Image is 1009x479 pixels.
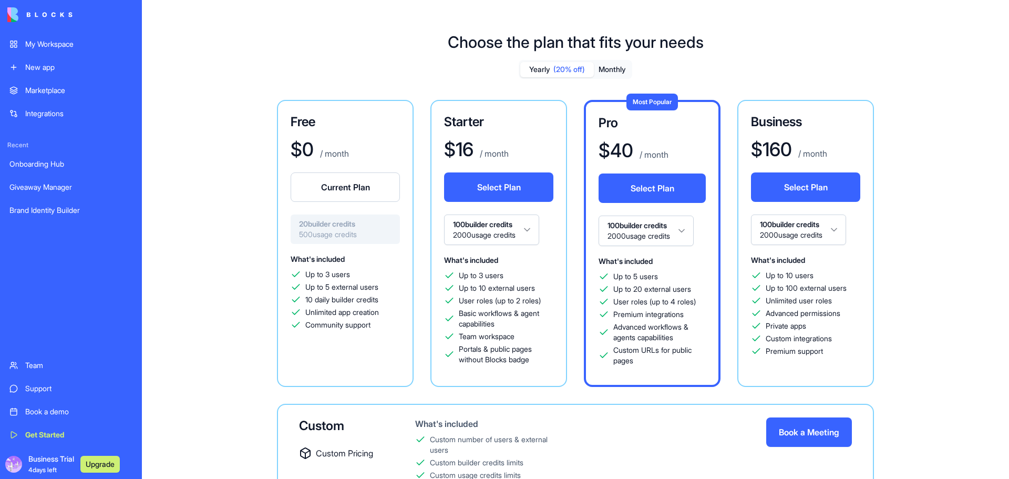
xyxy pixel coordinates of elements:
span: Most Popular [633,98,672,106]
a: Support [3,378,139,399]
p: / month [796,147,827,160]
h3: Pro [599,115,706,131]
a: Book a demo [3,401,139,422]
span: Custom Pricing [316,447,373,460]
div: Onboarding Hub [9,159,132,169]
span: Business Trial [28,454,74,475]
span: Unlimited user roles [766,295,832,306]
a: My Workspace [3,34,139,55]
span: Up to 5 users [613,271,658,282]
div: Integrations [25,108,132,119]
span: Custom URLs for public pages [613,345,706,366]
span: Up to 5 external users [305,282,378,292]
span: Basic workflows & agent capabilities [459,308,553,329]
a: Integrations [3,103,139,124]
div: New app [25,62,132,73]
span: Portals & public pages without Blocks badge [459,344,553,365]
h3: Free [291,114,400,130]
a: Onboarding Hub [3,154,139,175]
button: Current Plan [291,172,400,202]
a: New app [3,57,139,78]
span: 10 daily builder credits [305,294,378,305]
span: Advanced permissions [766,308,840,319]
span: Up to 10 external users [459,283,535,293]
span: Private apps [766,321,806,331]
button: Select Plan [599,174,706,203]
span: Up to 3 users [459,270,503,281]
h1: Choose the plan that fits your needs [448,33,704,52]
a: Team [3,355,139,376]
button: Select Plan [751,172,860,202]
span: What's included [291,254,345,263]
div: Book a demo [25,406,132,417]
span: 20 builder credits [299,219,392,229]
span: (20% off) [553,64,585,75]
div: Custom [299,417,382,434]
div: Custom builder credits limits [430,457,523,468]
span: Team workspace [459,331,514,342]
span: What's included [444,256,498,264]
span: Unlimited app creation [305,307,379,318]
h1: $ 16 [444,139,473,160]
a: Get Started [3,424,139,445]
div: Custom number of users & external users [430,434,562,455]
div: Support [25,383,132,394]
button: Select Plan [444,172,553,202]
span: 4 days left [28,466,57,474]
button: Monthly [594,62,631,77]
div: What's included [415,417,562,430]
p: / month [318,147,349,160]
a: Brand Identity Builder [3,200,139,221]
span: Recent [3,141,139,149]
span: Custom integrations [766,333,832,344]
span: Up to 3 users [305,269,350,280]
span: 500 usage credits [299,229,392,240]
a: Giveaway Manager [3,177,139,198]
div: Get Started [25,430,132,440]
span: Premium support [766,346,823,356]
span: Up to 20 external users [613,284,691,294]
button: Yearly [520,62,594,77]
div: Giveaway Manager [9,182,132,192]
a: Marketplace [3,80,139,101]
h1: $ 0 [291,139,314,160]
div: Brand Identity Builder [9,205,132,216]
span: User roles (up to 4 roles) [613,297,696,307]
img: ACg8ocK7tC6GmUTa3wYSindAyRLtnC5UahbIIijpwl7Jo_uOzWMSvt0=s96-c [5,456,22,473]
span: What's included [599,257,653,266]
div: Team [25,360,132,371]
span: User roles (up to 2 roles) [459,295,541,306]
button: Book a Meeting [766,417,852,447]
span: Community support [305,320,370,330]
img: logo [7,7,73,22]
h3: Starter [444,114,553,130]
h1: $ 160 [751,139,792,160]
span: Premium integrations [613,309,684,320]
div: Marketplace [25,85,132,96]
h3: Business [751,114,860,130]
div: My Workspace [25,39,132,49]
span: Up to 10 users [766,270,814,281]
span: Advanced workflows & agents capabilities [613,322,706,343]
p: / month [637,148,668,161]
span: Up to 100 external users [766,283,847,293]
h1: $ 40 [599,140,633,161]
p: / month [478,147,509,160]
span: What's included [751,256,805,264]
button: Upgrade [80,456,120,473]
